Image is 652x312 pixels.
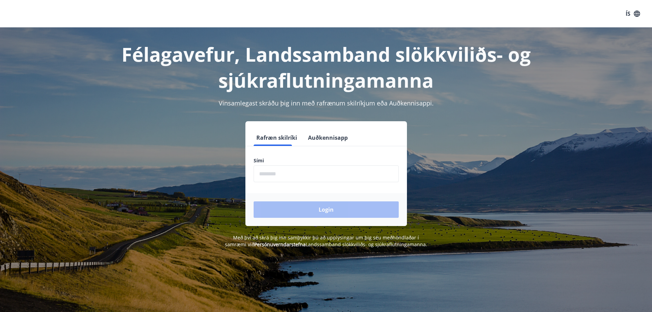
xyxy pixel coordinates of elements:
[254,157,399,164] label: Sími
[88,41,564,93] h1: Félagavefur, Landssamband slökkviliðs- og sjúkraflutningamanna
[219,99,434,107] span: Vinsamlegast skráðu þig inn með rafrænum skilríkjum eða Auðkennisappi.
[225,234,427,248] span: Með því að skrá þig inn samþykkir þú að upplýsingar um þig séu meðhöndlaðar í samræmi við Landssa...
[254,241,306,248] a: Persónuverndarstefna
[305,129,350,146] button: Auðkennisapp
[622,8,644,20] button: ÍS
[254,129,300,146] button: Rafræn skilríki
